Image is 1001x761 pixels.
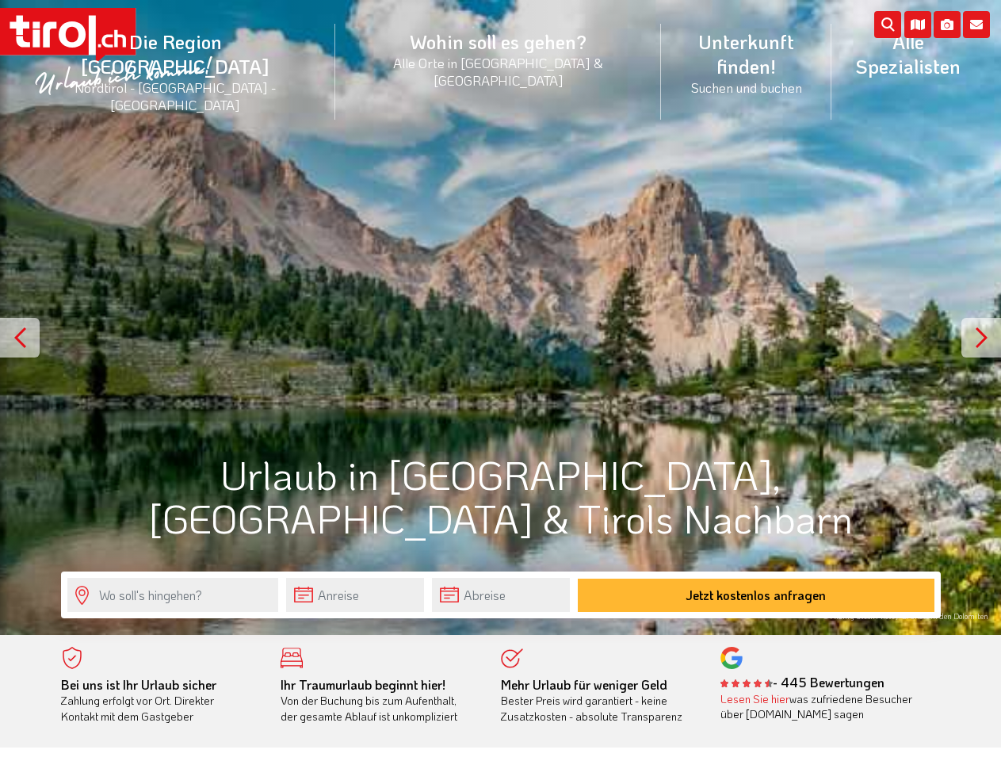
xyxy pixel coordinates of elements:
[831,12,985,96] a: Alle Spezialisten
[354,54,643,89] small: Alle Orte in [GEOGRAPHIC_DATA] & [GEOGRAPHIC_DATA]
[904,11,931,38] i: Karte öffnen
[680,78,812,96] small: Suchen und buchen
[432,578,570,612] input: Abreise
[281,676,445,693] b: Ihr Traumurlaub beginnt hier!
[578,579,934,612] button: Jetzt kostenlos anfragen
[286,578,424,612] input: Anreise
[281,677,477,725] div: Von der Buchung bis zum Aufenthalt, der gesamte Ablauf ist unkompliziert
[501,676,667,693] b: Mehr Urlaub für weniger Geld
[16,12,335,132] a: Die Region [GEOGRAPHIC_DATA]Nordtirol - [GEOGRAPHIC_DATA] - [GEOGRAPHIC_DATA]
[335,12,662,106] a: Wohin soll es gehen?Alle Orte in [GEOGRAPHIC_DATA] & [GEOGRAPHIC_DATA]
[61,676,216,693] b: Bei uns ist Ihr Urlaub sicher
[67,578,278,612] input: Wo soll's hingehen?
[61,677,258,725] div: Zahlung erfolgt vor Ort. Direkter Kontakt mit dem Gastgeber
[720,691,917,722] div: was zufriedene Besucher über [DOMAIN_NAME] sagen
[720,674,884,690] b: - 445 Bewertungen
[934,11,961,38] i: Fotogalerie
[35,78,316,113] small: Nordtirol - [GEOGRAPHIC_DATA] - [GEOGRAPHIC_DATA]
[720,691,789,706] a: Lesen Sie hier
[963,11,990,38] i: Kontakt
[661,12,831,113] a: Unterkunft finden!Suchen und buchen
[501,677,697,725] div: Bester Preis wird garantiert - keine Zusatzkosten - absolute Transparenz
